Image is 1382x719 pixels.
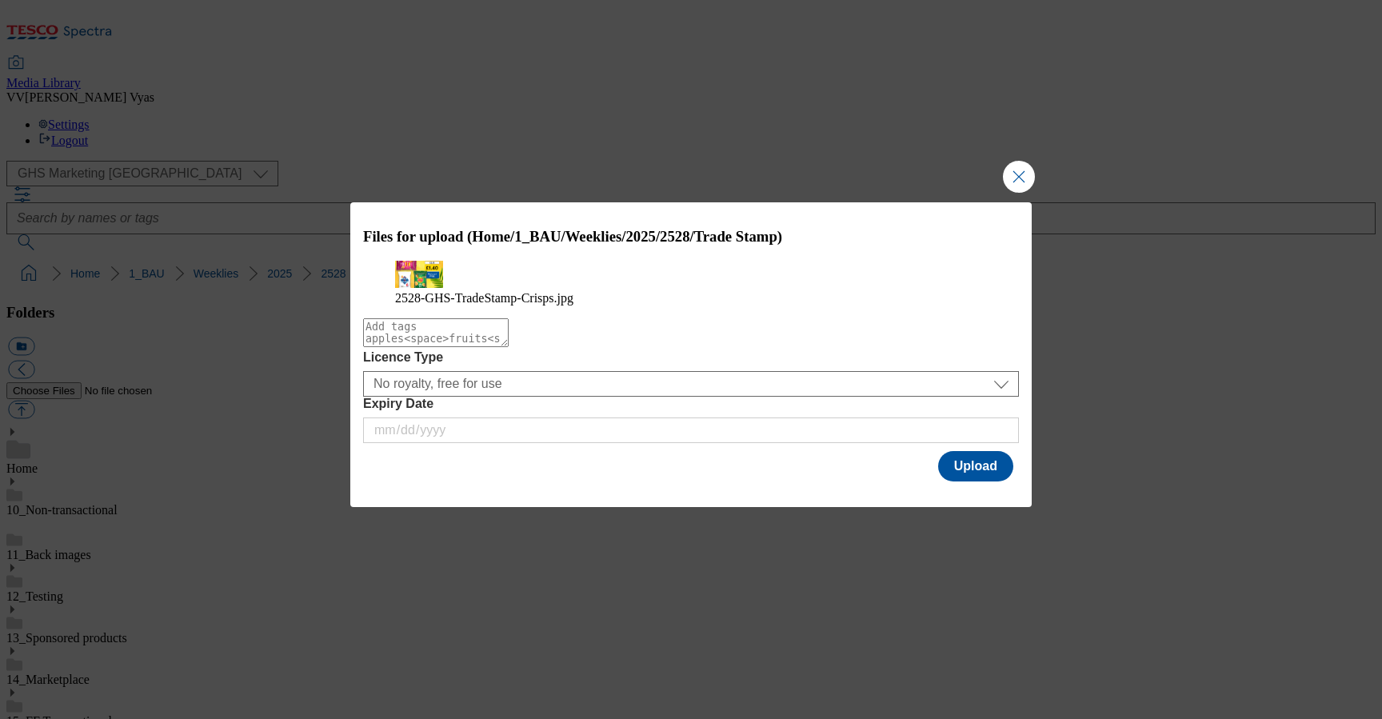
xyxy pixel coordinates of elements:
[350,202,1032,507] div: Modal
[363,397,1019,411] label: Expiry Date
[395,291,987,306] figcaption: 2528-GHS-TradeStamp-Crisps.jpg
[363,228,1019,246] h3: Files for upload (Home/1_BAU/Weeklies/2025/2528/Trade Stamp)
[395,261,443,289] img: preview
[1003,161,1035,193] button: Close Modal
[363,350,1019,365] label: Licence Type
[938,451,1013,481] button: Upload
